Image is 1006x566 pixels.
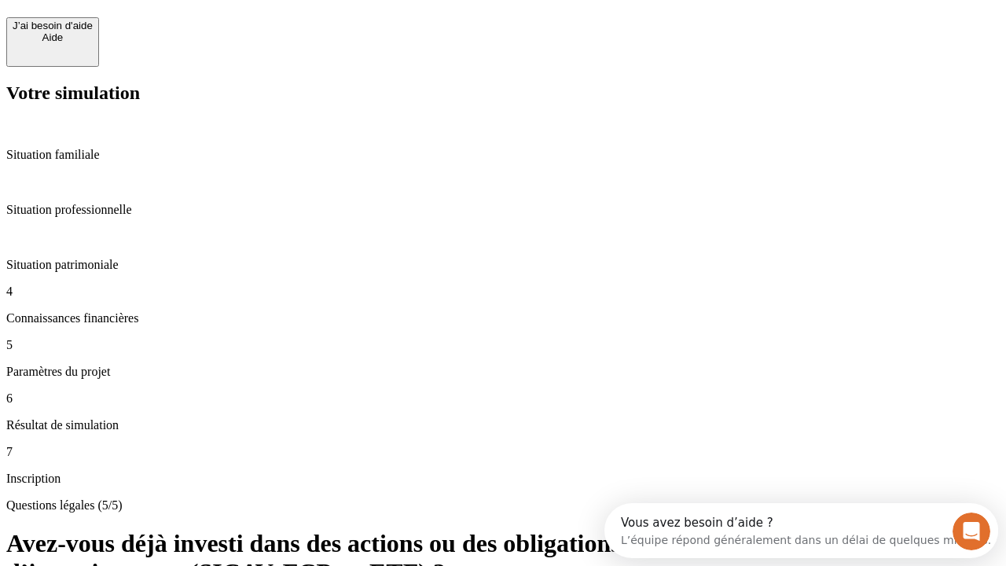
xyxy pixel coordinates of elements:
[6,445,1000,459] p: 7
[17,13,387,26] div: Vous avez besoin d’aide ?
[6,365,1000,379] p: Paramètres du projet
[953,513,990,550] iframe: Intercom live chat
[6,391,1000,406] p: 6
[6,285,1000,299] p: 4
[6,203,1000,217] p: Situation professionnelle
[6,17,99,67] button: J’ai besoin d'aideAide
[13,20,93,31] div: J’ai besoin d'aide
[13,31,93,43] div: Aide
[6,311,1000,325] p: Connaissances financières
[17,26,387,42] div: L’équipe répond généralement dans un délai de quelques minutes.
[6,472,1000,486] p: Inscription
[6,338,1000,352] p: 5
[6,498,1000,513] p: Questions légales (5/5)
[6,148,1000,162] p: Situation familiale
[6,83,1000,104] h2: Votre simulation
[6,6,433,50] div: Ouvrir le Messenger Intercom
[604,503,998,558] iframe: Intercom live chat discovery launcher
[6,258,1000,272] p: Situation patrimoniale
[6,418,1000,432] p: Résultat de simulation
